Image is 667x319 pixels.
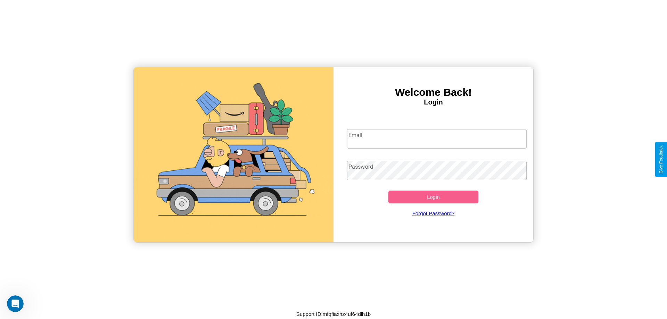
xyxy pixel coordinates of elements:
h3: Welcome Back! [333,86,533,98]
img: gif [134,67,333,242]
iframe: Intercom live chat [7,295,24,312]
button: Login [388,191,478,203]
div: Give Feedback [659,145,664,174]
h4: Login [333,98,533,106]
a: Forgot Password? [344,203,524,223]
p: Support ID: mfqfiaxhz4uf64dlh1b [296,309,371,319]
